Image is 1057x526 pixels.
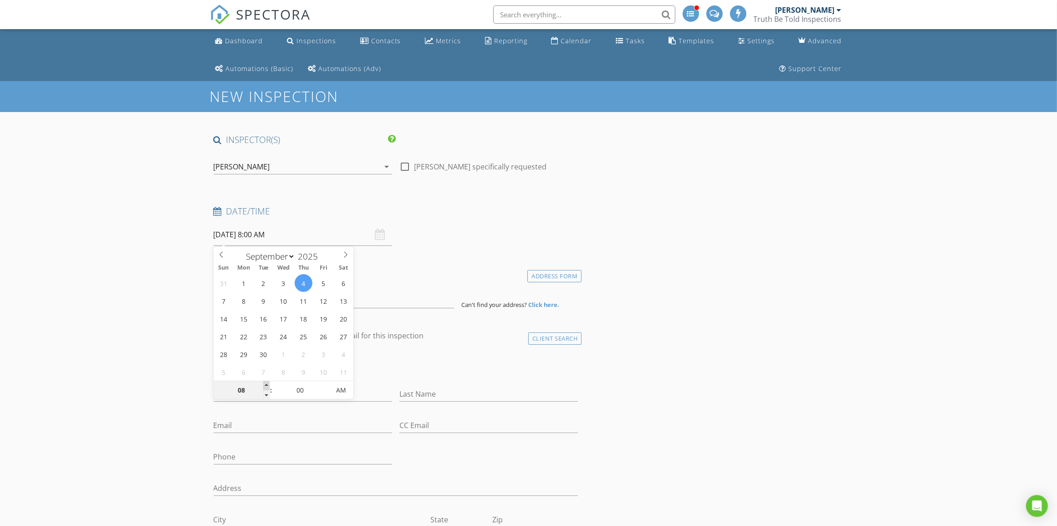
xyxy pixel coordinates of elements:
[335,363,352,381] span: October 11, 2025
[214,327,232,345] span: September 21, 2025
[235,292,252,310] span: September 8, 2025
[214,363,232,381] span: October 5, 2025
[612,33,648,50] a: Tasks
[255,363,272,381] span: October 7, 2025
[328,381,353,399] span: Click to toggle
[275,310,292,327] span: September 17, 2025
[381,161,392,172] i: arrow_drop_down
[275,327,292,345] span: September 24, 2025
[315,327,332,345] span: September 26, 2025
[305,61,385,77] a: Automations (Advanced)
[527,270,582,282] div: Address Form
[235,310,252,327] span: September 15, 2025
[295,327,312,345] span: September 25, 2025
[214,163,270,171] div: [PERSON_NAME]
[295,292,312,310] span: September 11, 2025
[275,292,292,310] span: September 10, 2025
[335,345,352,363] span: October 4, 2025
[235,345,252,363] span: September 29, 2025
[214,134,396,146] h4: INSPECTOR(S)
[335,327,352,345] span: September 27, 2025
[294,265,314,271] span: Thu
[808,36,842,45] div: Advanced
[270,381,272,399] span: :
[776,61,846,77] a: Support Center
[754,15,842,24] div: Truth Be Told Inspections
[225,36,263,45] div: Dashboard
[371,36,401,45] div: Contacts
[275,345,292,363] span: October 1, 2025
[214,345,232,363] span: September 28, 2025
[315,345,332,363] span: October 3, 2025
[735,33,778,50] a: Settings
[414,162,546,171] label: [PERSON_NAME] specifically requested
[255,345,272,363] span: September 30, 2025
[315,274,332,292] span: September 5, 2025
[236,5,311,24] span: SPECTORA
[679,36,714,45] div: Templates
[284,331,424,340] label: Enable Client CC email for this inspection
[528,332,582,345] div: Client Search
[274,265,294,271] span: Wed
[747,36,775,45] div: Settings
[319,64,382,73] div: Automations (Adv)
[357,33,405,50] a: Contacts
[254,265,274,271] span: Tue
[335,292,352,310] span: September 13, 2025
[335,310,352,327] span: September 20, 2025
[1026,495,1048,517] div: Open Intercom Messenger
[210,12,311,31] a: SPECTORA
[335,274,352,292] span: September 6, 2025
[255,327,272,345] span: September 23, 2025
[436,36,461,45] div: Metrics
[315,310,332,327] span: September 19, 2025
[547,33,595,50] a: Calendar
[283,33,340,50] a: Inspections
[210,5,230,25] img: The Best Home Inspection Software - Spectora
[214,310,232,327] span: September 14, 2025
[235,327,252,345] span: September 22, 2025
[255,292,272,310] span: September 9, 2025
[275,274,292,292] span: September 3, 2025
[295,310,312,327] span: September 18, 2025
[234,265,254,271] span: Mon
[212,61,297,77] a: Automations (Basic)
[776,5,835,15] div: [PERSON_NAME]
[210,88,412,104] h1: New Inspection
[212,33,267,50] a: Dashboard
[334,265,354,271] span: Sat
[255,274,272,292] span: September 2, 2025
[214,224,392,246] input: Select date
[493,5,675,24] input: Search everything...
[314,265,334,271] span: Fri
[214,268,578,280] h4: Location
[214,274,232,292] span: August 31, 2025
[421,33,465,50] a: Metrics
[789,64,842,73] div: Support Center
[226,64,294,73] div: Automations (Basic)
[561,36,592,45] div: Calendar
[296,36,336,45] div: Inspections
[481,33,531,50] a: Reporting
[214,205,578,217] h4: Date/Time
[214,265,234,271] span: Sun
[295,274,312,292] span: September 4, 2025
[494,36,527,45] div: Reporting
[626,36,645,45] div: Tasks
[528,301,559,309] strong: Click here.
[315,363,332,381] span: October 10, 2025
[295,345,312,363] span: October 2, 2025
[235,363,252,381] span: October 6, 2025
[315,292,332,310] span: September 12, 2025
[461,301,527,309] span: Can't find your address?
[795,33,845,50] a: Advanced
[295,363,312,381] span: October 9, 2025
[665,33,718,50] a: Templates
[295,250,325,262] input: Year
[275,363,292,381] span: October 8, 2025
[235,274,252,292] span: September 1, 2025
[214,292,232,310] span: September 7, 2025
[255,310,272,327] span: September 16, 2025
